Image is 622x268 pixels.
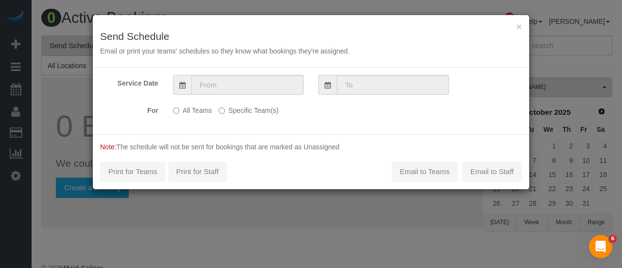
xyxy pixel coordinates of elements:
[516,21,522,32] button: ×
[219,107,225,114] input: Specific Team(s)
[100,143,116,151] span: Note:
[100,46,522,56] p: Email or print your teams' schedules so they know what bookings they're assigned.
[589,235,612,258] iframe: Intercom live chat
[100,31,522,42] h3: Send Schedule
[219,102,278,115] label: Specific Team(s)
[173,102,212,115] label: All Teams
[93,102,166,115] label: For
[191,75,304,95] input: From
[100,142,522,152] p: The schedule will not be sent for bookings that are marked as Unassigned
[337,75,449,95] input: To
[173,107,179,114] input: All Teams
[609,235,617,243] span: 6
[93,75,166,88] label: Service Date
